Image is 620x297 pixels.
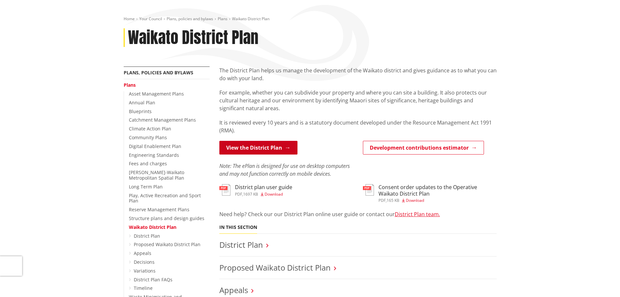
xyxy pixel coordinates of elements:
a: View the District Plan [219,141,297,155]
a: Plans, policies and bylaws [167,16,213,22]
a: Waikato District Plan [129,224,176,230]
a: Play, Active Recreation and Sport Plan [129,192,201,204]
a: Plans [218,16,227,22]
p: The District Plan helps us manage the development of the Waikato district and gives guidance as t... [219,67,497,82]
a: Your Council [139,16,162,22]
a: Development contributions estimator [363,141,484,155]
a: Blueprints [129,108,152,114]
a: Decisions [134,259,155,265]
iframe: Messenger Launcher [590,270,613,293]
a: Plans, policies and bylaws [124,69,193,76]
a: Consent order updates to the Operative Waikato District Plan pdf,165 KB Download [363,184,497,202]
span: Waikato District Plan [232,16,269,22]
a: Variations [134,268,156,274]
a: Appeals [219,285,248,295]
a: Community Plans [129,134,167,141]
a: Proposed Waikato District Plan [134,241,200,247]
span: Download [406,198,424,203]
a: Engineering Standards [129,152,179,158]
a: [PERSON_NAME]-Waikato Metropolitan Spatial Plan [129,169,184,181]
a: District Plan [134,233,160,239]
img: document-pdf.svg [219,184,230,196]
a: Annual Plan [129,99,155,106]
a: Timeline [134,285,153,291]
h3: Consent order updates to the Operative Waikato District Plan [379,184,497,197]
h1: Waikato District Plan [128,28,258,47]
a: Long Term Plan [129,184,163,190]
span: pdf [235,191,242,197]
a: Asset Management Plans [129,91,184,97]
em: Note: The ePlan is designed for use on desktop computers and may not function correctly on mobile... [219,162,350,177]
a: Structure plans and design guides [129,215,204,221]
a: District Plan [219,239,263,250]
a: Fees and charges [129,160,167,167]
p: It is reviewed every 10 years and is a statutory document developed under the Resource Management... [219,119,497,134]
a: Home [124,16,135,22]
a: Digital Enablement Plan [129,143,181,149]
h5: In this section [219,225,257,230]
div: , [379,199,497,202]
h3: District plan user guide [235,184,292,190]
a: Proposed Waikato District Plan [219,262,331,273]
div: , [235,192,292,196]
a: Plans [124,82,136,88]
span: 165 KB [387,198,399,203]
span: pdf [379,198,386,203]
a: Appeals [134,250,151,256]
a: District plan user guide pdf,1697 KB Download [219,184,292,196]
span: Download [265,191,283,197]
img: document-pdf.svg [363,184,374,196]
a: District Plan team. [395,211,440,218]
p: For example, whether you can subdivide your property and where you can site a building. It also p... [219,89,497,112]
a: Catchment Management Plans [129,117,196,123]
a: Reserve Management Plans [129,206,189,213]
nav: breadcrumb [124,16,497,22]
p: Need help? Check our our District Plan online user guide or contact our [219,210,497,218]
span: 1697 KB [243,191,258,197]
a: Climate Action Plan [129,126,171,132]
a: District Plan FAQs [134,276,172,283]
